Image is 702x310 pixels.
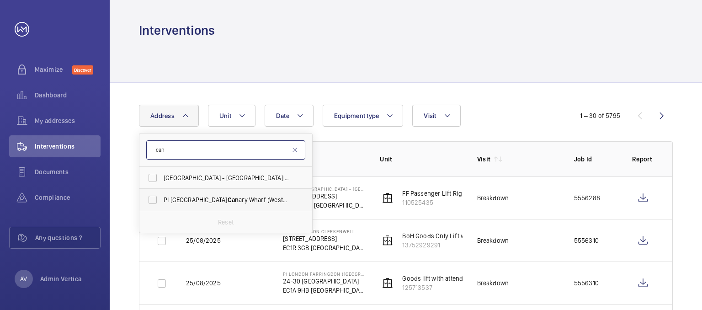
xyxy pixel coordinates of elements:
[35,193,101,202] span: Compliance
[72,65,93,75] span: Discover
[35,116,101,125] span: My addresses
[283,155,365,164] p: Address
[382,278,393,289] img: elevator.svg
[146,140,305,160] input: Search by address
[424,112,436,119] span: Visit
[208,105,255,127] button: Unit
[632,155,654,164] p: Report
[402,274,494,283] p: Goods lift with attendant control
[219,112,231,119] span: Unit
[477,278,509,288] div: Breakdown
[283,243,365,252] p: EC1R 3GB [GEOGRAPHIC_DATA]
[380,155,462,164] p: Unit
[334,112,379,119] span: Equipment type
[574,193,600,203] p: 5556288
[402,283,494,292] p: 125713537
[574,278,599,288] p: 5556310
[283,201,365,210] p: WC2N 4BA [GEOGRAPHIC_DATA]
[283,229,365,234] p: PI Hub London Clerkenwell
[283,192,365,201] p: [STREET_ADDRESS]
[574,155,617,164] p: Job Id
[283,271,365,277] p: PI London Farringdon ([GEOGRAPHIC_DATA])
[283,277,365,286] p: 24-30 [GEOGRAPHIC_DATA]
[265,105,314,127] button: Date
[580,111,620,120] div: 1 – 30 of 5795
[477,155,491,164] p: Visit
[412,105,460,127] button: Visit
[382,192,393,203] img: elevator.svg
[40,274,82,283] p: Admin Vertica
[35,142,101,151] span: Interventions
[228,196,239,203] span: Can
[186,236,221,245] p: 25/08/2025
[283,186,365,192] p: PI Hub [GEOGRAPHIC_DATA] - [GEOGRAPHIC_DATA]
[477,193,509,203] div: Breakdown
[139,22,215,39] h1: Interventions
[164,195,289,204] span: PI [GEOGRAPHIC_DATA] ary Wharf (Westferry) - [GEOGRAPHIC_DATA], ARY WHARF E14 8JD
[150,112,175,119] span: Address
[20,274,27,283] p: AV
[218,218,234,227] p: Reset
[402,189,484,198] p: FF Passenger Lift Right Hand
[35,233,100,242] span: Any questions ?
[186,278,221,288] p: 25/08/2025
[402,241,524,250] p: 13752929291
[276,112,289,119] span: Date
[139,105,199,127] button: Address
[283,286,365,295] p: EC1A 9HB [GEOGRAPHIC_DATA]
[35,167,101,176] span: Documents
[35,65,72,74] span: Maximize
[402,231,524,241] p: BoH Goods Only Lift with Attendant Control
[35,91,101,100] span: Dashboard
[477,236,509,245] div: Breakdown
[574,236,599,245] p: 5556310
[323,105,404,127] button: Equipment type
[382,235,393,246] img: elevator.svg
[283,234,365,243] p: [STREET_ADDRESS]
[402,198,484,207] p: 110525435
[164,173,289,182] span: [GEOGRAPHIC_DATA] - [GEOGRAPHIC_DATA] ( ning Town) - [GEOGRAPHIC_DATA] - [GEOGRAPHIC_DATA] ( [STR...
